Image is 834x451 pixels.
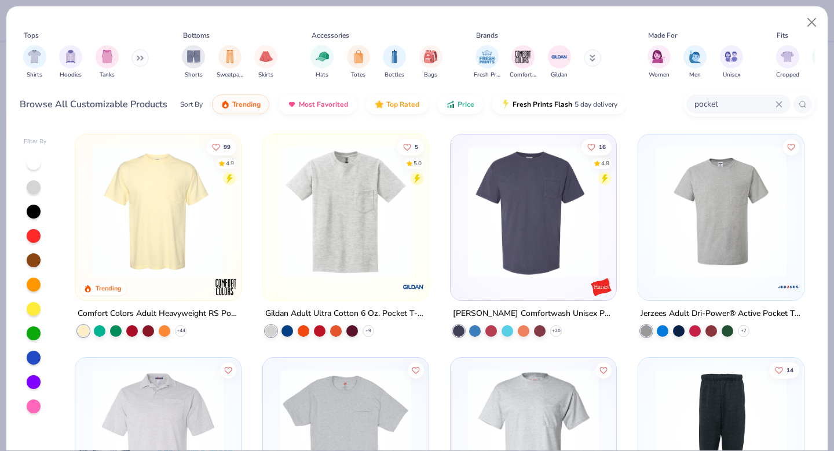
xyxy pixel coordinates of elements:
button: filter button [217,45,243,79]
div: filter for Cropped [776,45,799,79]
button: filter button [347,45,370,79]
div: filter for Tanks [96,45,119,79]
div: [PERSON_NAME] Comfortwash Unisex Pocket T-Shirt [453,307,614,321]
span: Shorts [185,71,203,79]
span: Comfort Colors [510,71,536,79]
img: Hoodies Image [64,50,77,63]
span: 5 day delivery [575,98,617,111]
span: 5 [415,144,418,150]
span: Men [689,71,701,79]
span: Hats [316,71,328,79]
div: Accessories [312,30,349,41]
img: 7fe0ff40-50c5-4b13-a68a-6735e4fa6c6a [650,146,792,277]
button: Like [221,362,237,378]
div: Tops [24,30,39,41]
div: filter for Hats [310,45,334,79]
img: Comfort Colors logo [214,275,237,299]
span: + 20 [551,328,560,334]
div: filter for Gildan [548,45,571,79]
span: Bags [424,71,437,79]
button: Like [408,362,424,378]
span: Gildan [551,71,568,79]
img: Shirts Image [28,50,41,63]
div: filter for Sweatpants [217,45,243,79]
span: Fresh Prints [474,71,500,79]
div: Gildan Adult Ultra Cotton 6 Oz. Pocket T-Shirt [265,307,426,321]
button: Top Rated [366,94,428,114]
button: filter button [419,45,442,79]
div: Browse All Customizable Products [20,97,167,111]
button: filter button [96,45,119,79]
span: Totes [351,71,365,79]
button: filter button [720,45,743,79]
span: 14 [787,367,793,373]
span: 16 [599,144,606,150]
img: 78db37c0-31cc-44d6-8192-6ab3c71569ee [462,146,605,277]
span: + 7 [741,328,747,334]
img: Totes Image [352,50,365,63]
button: filter button [310,45,334,79]
span: Most Favorited [299,100,348,109]
button: filter button [776,45,799,79]
img: Bags Image [424,50,437,63]
span: Top Rated [386,100,419,109]
img: Gildan logo [402,275,425,299]
button: filter button [23,45,46,79]
button: filter button [474,45,500,79]
span: + 44 [177,328,185,334]
div: filter for Comfort Colors [510,45,536,79]
img: Tanks Image [101,50,114,63]
button: Like [783,139,799,155]
div: filter for Shirts [23,45,46,79]
span: Sweatpants [217,71,243,79]
img: Hats Image [316,50,329,63]
img: Bottles Image [388,50,401,63]
button: Like [595,362,612,378]
img: trending.gif [221,100,230,109]
img: TopRated.gif [375,100,384,109]
button: filter button [510,45,536,79]
div: Made For [648,30,677,41]
button: Like [769,362,799,378]
button: Trending [212,94,269,114]
div: filter for Hoodies [59,45,82,79]
button: Most Favorited [279,94,357,114]
button: filter button [254,45,277,79]
img: Comfort Colors Image [514,48,532,66]
span: Women [649,71,670,79]
span: Hoodies [60,71,82,79]
img: Men Image [689,50,701,63]
span: Trending [232,100,261,109]
div: 5.0 [414,159,422,168]
span: Bottles [385,71,404,79]
span: Fresh Prints Flash [513,100,572,109]
div: filter for Fresh Prints [474,45,500,79]
img: Unisex Image [725,50,738,63]
div: 4.9 [226,159,235,168]
div: filter for Women [648,45,671,79]
div: filter for Bottles [383,45,406,79]
img: 700213b7-305f-4989-95d1-3c6df10dcc48 [604,146,747,277]
button: Fresh Prints Flash5 day delivery [492,94,626,114]
span: Tanks [100,71,115,79]
span: 99 [224,144,231,150]
span: Shirts [27,71,42,79]
button: filter button [182,45,205,79]
img: Jerzees logo [777,275,800,299]
div: Bottoms [183,30,210,41]
div: Jerzees Adult Dri-Power® Active Pocket T-Shirt [641,307,802,321]
div: Fits [777,30,788,41]
img: Sweatpants Image [224,50,236,63]
img: most_fav.gif [287,100,297,109]
span: + 9 [365,328,371,334]
img: Skirts Image [259,50,273,63]
img: Fresh Prints Image [478,48,496,66]
button: filter button [648,45,671,79]
button: Like [581,139,612,155]
div: Brands [476,30,498,41]
img: Gildan Image [551,48,568,66]
img: Shorts Image [187,50,200,63]
button: filter button [59,45,82,79]
button: Like [397,139,424,155]
img: Cropped Image [781,50,794,63]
